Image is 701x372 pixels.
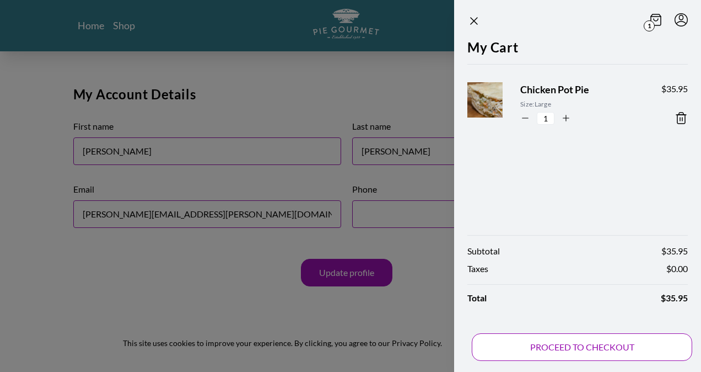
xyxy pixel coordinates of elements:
[520,99,644,109] span: Size: Large
[675,13,688,26] button: Menu
[467,38,688,64] h2: My Cart
[467,291,487,305] span: Total
[467,14,481,28] button: Close panel
[520,82,644,97] span: Chicken Pot Pie
[644,20,655,31] span: 1
[467,245,500,258] span: Subtotal
[661,245,688,258] span: $ 35.95
[467,262,488,275] span: Taxes
[472,333,692,361] button: PROCEED TO CHECKOUT
[666,262,688,275] span: $ 0.00
[661,82,688,95] span: $ 35.95
[661,291,688,305] span: $ 35.95
[462,72,529,139] img: Product Image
